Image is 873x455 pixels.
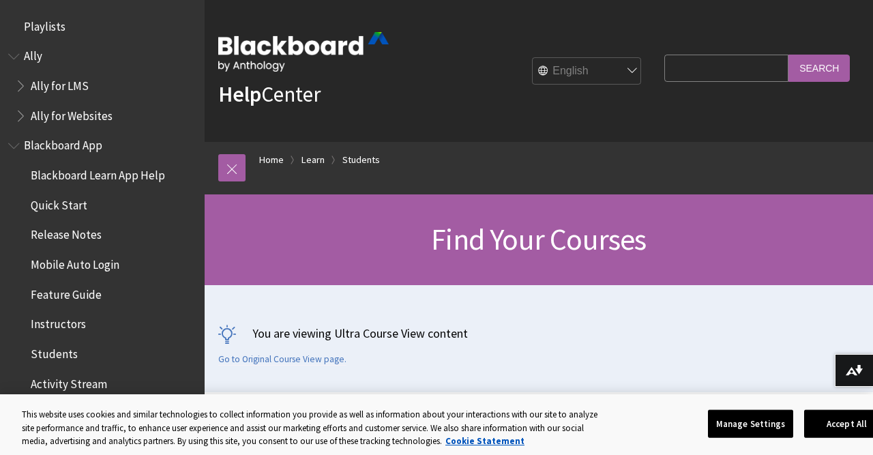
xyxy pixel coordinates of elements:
a: HelpCenter [218,80,321,108]
span: Blackboard App [24,134,102,153]
div: This website uses cookies and similar technologies to collect information you provide as well as ... [22,408,611,448]
span: Ally for Websites [31,104,113,123]
span: Feature Guide [31,283,102,302]
span: Release Notes [31,224,102,242]
span: Ally for LMS [31,74,89,93]
span: Blackboard Learn App Help [31,164,165,182]
a: Learn [301,151,325,168]
a: More information about your privacy, opens in a new tab [445,435,524,447]
span: Find Your Courses [431,220,646,258]
span: Activity Stream [31,372,107,391]
span: Playlists [24,15,65,33]
span: Quick Start [31,194,87,212]
span: Mobile Auto Login [31,253,119,271]
strong: Help [218,80,261,108]
a: Home [259,151,284,168]
select: Site Language Selector [533,57,642,85]
input: Search [788,55,850,81]
span: Students [31,342,78,361]
a: Students [342,151,380,168]
a: Go to Original Course View page. [218,353,346,366]
nav: Book outline for Playlists [8,15,196,38]
nav: Book outline for Anthology Ally Help [8,45,196,128]
button: Manage Settings [708,409,793,438]
span: Instructors [31,313,86,332]
p: You are viewing Ultra Course View content [218,325,859,342]
span: Ally [24,45,42,63]
img: Blackboard by Anthology [218,32,389,72]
